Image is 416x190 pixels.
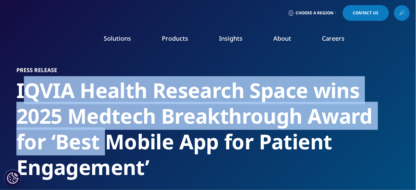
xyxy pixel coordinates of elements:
[16,78,400,180] h2: IQVIA Health Research Space wins 2025 Medtech Breakthrough Award for ‘Best Mobile App for Patient...
[162,34,188,42] a: Products
[296,10,334,16] span: Choose a Region
[353,11,379,15] span: Contact Us
[4,169,21,187] button: Cookies Settings
[219,34,243,42] a: Insights
[343,5,389,21] a: Contact Us
[104,34,131,42] a: Solutions
[16,67,400,73] h1: Press Release
[64,24,410,56] nav: Primary
[273,34,291,42] a: About
[322,34,344,42] a: Careers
